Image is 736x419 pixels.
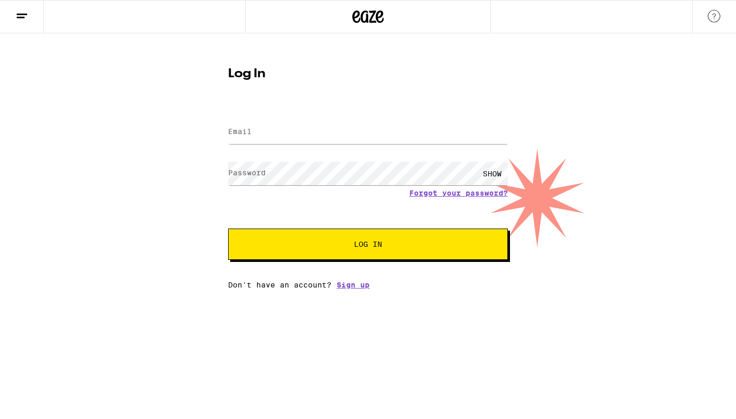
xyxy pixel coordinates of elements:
[354,241,382,248] span: Log In
[228,127,252,136] label: Email
[228,169,266,177] label: Password
[409,189,508,197] a: Forgot your password?
[228,281,508,289] div: Don't have an account?
[477,162,508,185] div: SHOW
[337,281,370,289] a: Sign up
[228,68,508,80] h1: Log In
[228,121,508,144] input: Email
[228,229,508,260] button: Log In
